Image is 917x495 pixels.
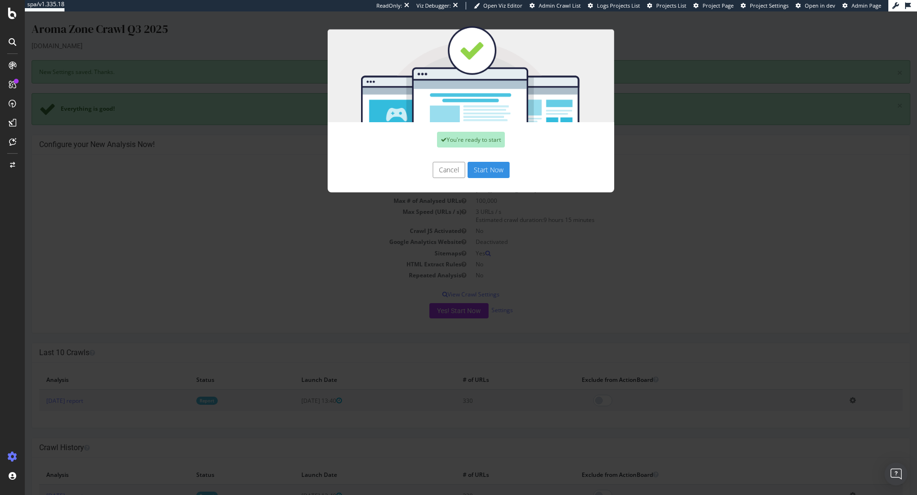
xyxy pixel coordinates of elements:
[412,120,480,136] div: You're ready to start
[376,2,402,10] div: ReadOnly:
[303,14,589,111] img: You're all set!
[741,2,789,10] a: Project Settings
[796,2,835,10] a: Open in dev
[483,2,522,9] span: Open Viz Editor
[750,2,789,9] span: Project Settings
[588,2,640,10] a: Logs Projects List
[805,2,835,9] span: Open in dev
[885,463,907,485] div: Open Intercom Messenger
[656,2,686,9] span: Projects List
[474,2,522,10] a: Open Viz Editor
[416,2,451,10] div: Viz Debugger:
[408,150,440,167] button: Cancel
[693,2,734,10] a: Project Page
[852,2,881,9] span: Admin Page
[530,2,581,10] a: Admin Crawl List
[647,2,686,10] a: Projects List
[842,2,881,10] a: Admin Page
[703,2,734,9] span: Project Page
[597,2,640,9] span: Logs Projects List
[539,2,581,9] span: Admin Crawl List
[443,150,485,167] button: Start Now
